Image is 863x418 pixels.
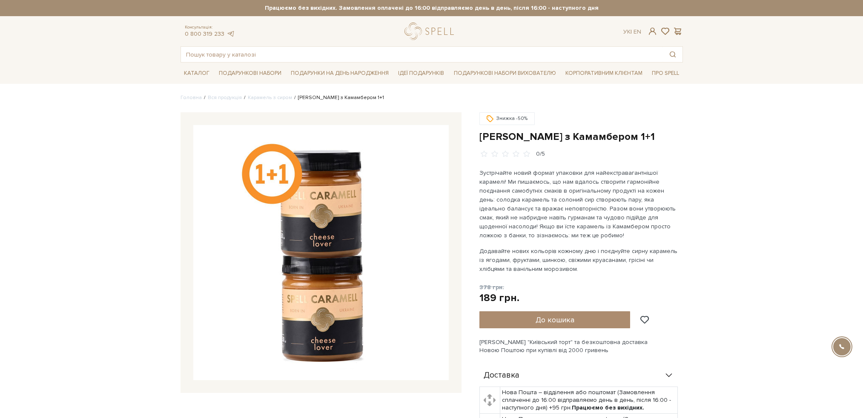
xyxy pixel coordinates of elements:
div: 189 грн. [479,291,519,304]
a: Каталог [181,67,213,80]
a: En [634,28,641,35]
b: Працюємо без вихідних. [572,404,644,411]
button: До кошика [479,311,631,328]
a: 0 800 319 233 [185,30,224,37]
li: [PERSON_NAME] з Камамбером 1+1 [292,94,384,102]
a: logo [404,23,458,40]
a: Про Spell [648,67,682,80]
a: telegram [227,30,235,37]
p: Додавайте нових кольорів кожному дню і поєднуйте сирну карамель із ягодами, фруктами, шинкою, сві... [479,247,679,273]
a: Головна [181,94,202,101]
span: 378 грн. [479,284,504,291]
div: Ук [623,28,641,36]
span: Консультація: [185,25,235,30]
span: До кошика [536,315,574,324]
div: 0/5 [536,150,545,158]
a: Подарункові набори вихователю [450,66,559,80]
span: Доставка [484,372,519,379]
td: Нова Пошта – відділення або поштомат (Замовлення сплаченні до 16:00 відправляємо день в день, піс... [500,387,678,414]
button: Пошук товару у каталозі [663,47,682,62]
p: Зустрічайте новий формат упаковки для найекстравагантнішої карамелі! Ми пишаємось, що нам вдалось... [479,168,679,240]
a: Корпоративним клієнтам [562,66,646,80]
img: Карамель з Камамбером 1+1 [193,125,449,380]
a: Подарункові набори [215,67,285,80]
a: Ідеї подарунків [395,67,447,80]
div: [PERSON_NAME] "Київський торт" та безкоштовна доставка Новою Поштою при купівлі від 2000 гривень [479,338,683,354]
h1: [PERSON_NAME] з Камамбером 1+1 [479,130,683,143]
strong: Працюємо без вихідних. Замовлення оплачені до 16:00 відправляємо день в день, після 16:00 - насту... [181,4,683,12]
a: Карамель з сиром [248,94,292,101]
div: Знижка -50% [479,112,535,125]
a: Подарунки на День народження [287,67,392,80]
a: Вся продукція [208,94,242,101]
input: Пошук товару у каталозі [181,47,663,62]
span: | [631,28,632,35]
